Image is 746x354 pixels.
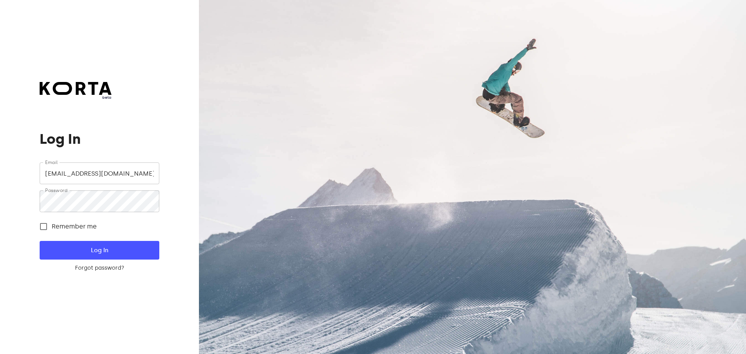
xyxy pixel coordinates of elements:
[52,245,146,255] span: Log In
[40,95,112,100] span: beta
[40,264,159,272] a: Forgot password?
[40,241,159,260] button: Log In
[52,222,97,231] span: Remember me
[40,82,112,100] a: beta
[40,131,159,147] h1: Log In
[40,82,112,95] img: Korta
